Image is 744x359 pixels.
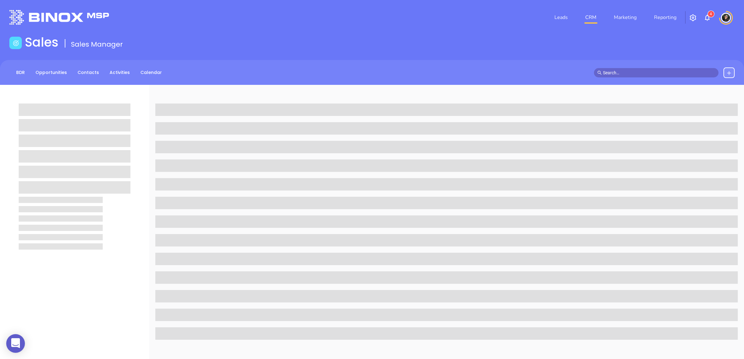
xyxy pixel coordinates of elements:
img: user [721,13,731,23]
span: 4 [710,12,712,16]
a: Opportunities [32,67,71,78]
a: Reporting [652,11,679,24]
a: Contacts [74,67,103,78]
h1: Sales [25,35,59,50]
a: BDR [12,67,29,78]
img: iconNotification [704,14,711,21]
span: Sales Manager [71,39,123,49]
a: Calendar [137,67,166,78]
sup: 4 [708,11,714,17]
img: iconSetting [689,14,697,21]
span: search [597,71,602,75]
a: Leads [552,11,570,24]
a: CRM [583,11,599,24]
img: logo [9,10,109,25]
a: Marketing [611,11,639,24]
a: Activities [106,67,134,78]
input: Search… [603,69,715,76]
